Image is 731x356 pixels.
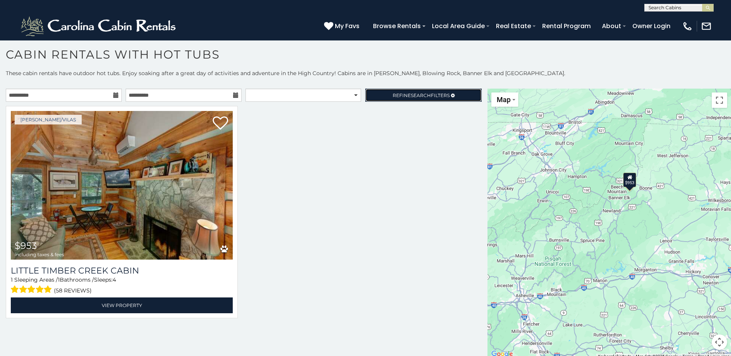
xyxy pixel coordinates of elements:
[58,276,60,283] span: 1
[54,285,92,296] span: (58 reviews)
[11,111,233,260] a: Little Timber Creek Cabin $953 including taxes & fees
[497,96,511,104] span: Map
[19,15,179,38] img: White-1-2.png
[365,89,481,102] a: RefineSearchFilters
[11,297,233,313] a: View Property
[11,265,233,276] a: Little Timber Creek Cabin
[492,19,535,33] a: Real Estate
[11,111,233,260] img: Little Timber Creek Cabin
[213,116,228,132] a: Add to favorites
[538,19,595,33] a: Rental Program
[428,19,489,33] a: Local Area Guide
[15,115,82,124] a: [PERSON_NAME]/Vilas
[411,92,431,98] span: Search
[11,276,233,296] div: Sleeping Areas / Bathrooms / Sleeps:
[15,240,37,251] span: $953
[682,21,693,32] img: phone-regular-white.png
[15,252,64,257] span: including taxes & fees
[113,276,116,283] span: 4
[491,92,518,107] button: Change map style
[712,334,727,350] button: Map camera controls
[701,21,712,32] img: mail-regular-white.png
[11,276,13,283] span: 1
[623,173,636,187] div: $953
[369,19,425,33] a: Browse Rentals
[393,92,450,98] span: Refine Filters
[628,19,674,33] a: Owner Login
[335,21,360,31] span: My Favs
[712,92,727,108] button: Toggle fullscreen view
[324,21,361,31] a: My Favs
[598,19,625,33] a: About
